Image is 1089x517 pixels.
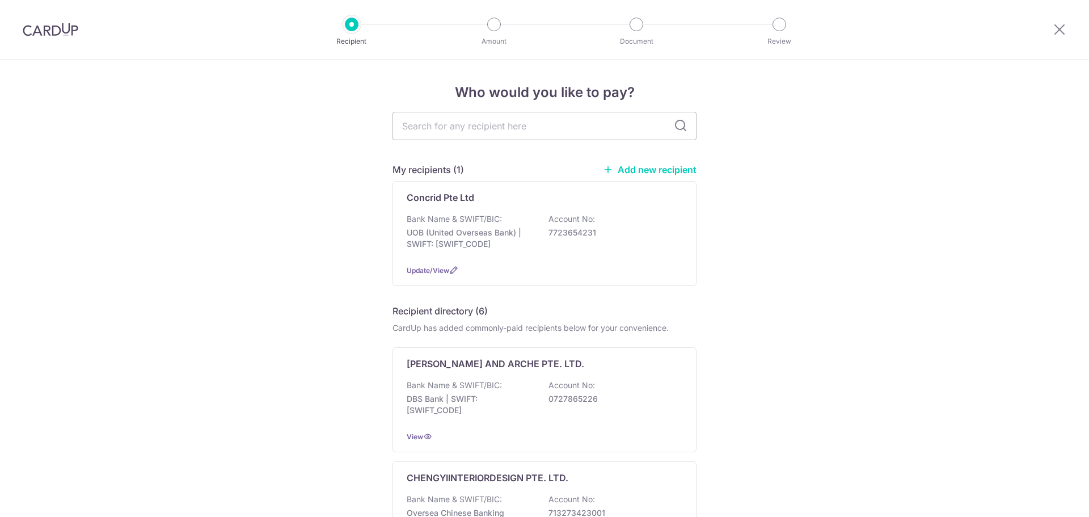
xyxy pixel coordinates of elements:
p: Bank Name & SWIFT/BIC: [407,494,502,505]
p: CHENGYIINTERIORDESIGN PTE. LTD. [407,471,568,485]
p: Recipient [310,36,394,47]
h5: My recipients (1) [392,163,464,176]
p: Amount [452,36,536,47]
p: [PERSON_NAME] AND ARCHE PTE. LTD. [407,357,584,371]
iframe: Opens a widget where you can find more information [1016,483,1078,511]
p: Account No: [548,380,595,391]
p: Review [737,36,821,47]
a: View [407,432,423,441]
p: Bank Name & SWIFT/BIC: [407,380,502,391]
p: 7723654231 [548,227,676,238]
p: Concrid Pte Ltd [407,191,474,204]
h5: Recipient directory (6) [392,304,488,318]
p: Account No: [548,494,595,505]
p: UOB (United Overseas Bank) | SWIFT: [SWIFT_CODE] [407,227,534,250]
p: 0727865226 [548,393,676,405]
h4: Who would you like to pay? [392,82,697,103]
p: Account No: [548,213,595,225]
input: Search for any recipient here [392,112,697,140]
img: CardUp [23,23,78,36]
div: CardUp has added commonly-paid recipients below for your convenience. [392,322,697,334]
p: Document [594,36,678,47]
p: Bank Name & SWIFT/BIC: [407,213,502,225]
a: Update/View [407,266,449,275]
a: Add new recipient [603,164,697,175]
p: DBS Bank | SWIFT: [SWIFT_CODE] [407,393,534,416]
